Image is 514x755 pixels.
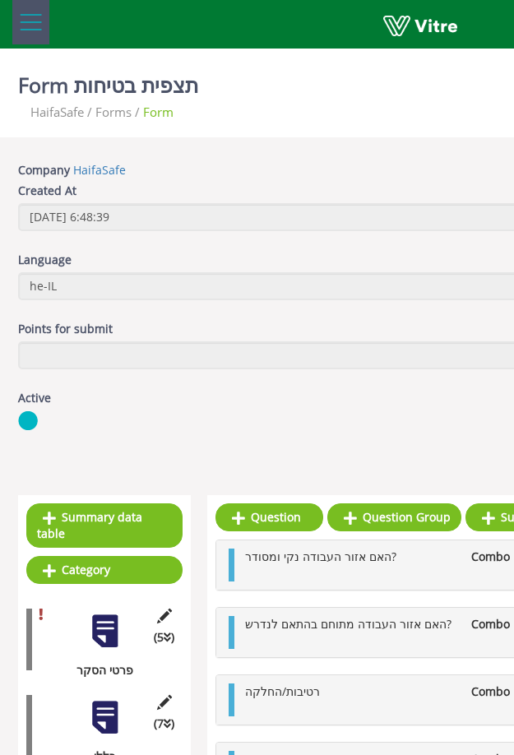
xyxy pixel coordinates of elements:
[245,549,396,564] span: האם אזור העבודה נקי ומסודר?
[154,629,174,646] span: (5 )
[154,716,174,732] span: (7 )
[26,503,183,548] a: Summary data table
[327,503,461,531] a: Question Group
[18,41,198,104] h1: Form תצפית בטיחות
[30,104,84,120] a: HaifaSafe
[18,390,51,406] label: Active
[18,183,76,199] label: Created At
[73,162,126,178] a: HaifaSafe
[132,104,174,121] li: Form
[95,104,132,120] a: Forms
[18,321,113,337] label: Points for submit
[26,556,183,584] a: Category
[215,503,323,531] a: Question
[18,410,38,431] img: yes
[18,252,72,268] label: Language
[18,162,70,178] label: Company
[245,616,451,632] span: האם אזור העבודה מתוחם בהתאם לנדרש?
[26,662,170,679] div: פרטי הסקר
[245,683,320,699] span: רטיבות/החלקה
